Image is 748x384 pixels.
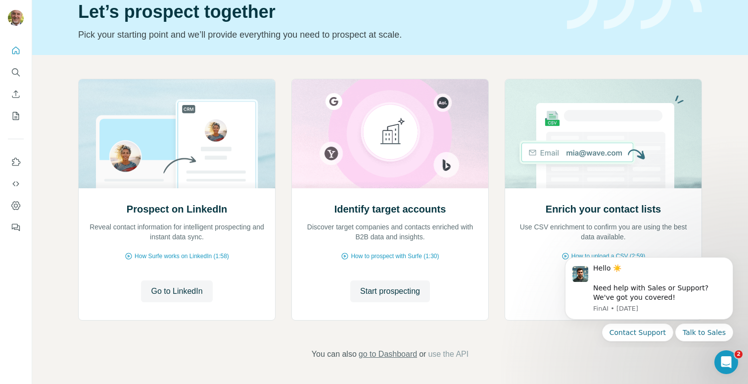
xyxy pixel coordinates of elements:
img: Prospect on LinkedIn [78,79,276,188]
p: Reveal contact information for intelligent prospecting and instant data sync. [89,222,265,242]
button: Use Surfe API [8,175,24,193]
h2: Enrich your contact lists [546,202,661,216]
button: go to Dashboard [359,348,417,360]
button: Quick start [8,42,24,59]
button: use the API [428,348,468,360]
img: Identify target accounts [291,79,489,188]
p: Discover target companies and contacts enriched with B2B data and insights. [302,222,478,242]
span: You can also [312,348,357,360]
img: Enrich your contact lists [505,79,702,188]
span: How to prospect with Surfe (1:30) [351,252,439,261]
span: 2 [735,350,743,358]
button: My lists [8,107,24,125]
iframe: Intercom notifications message [550,248,748,347]
h2: Prospect on LinkedIn [127,202,227,216]
button: Dashboard [8,197,24,215]
span: How Surfe works on LinkedIn (1:58) [135,252,229,261]
button: Use Surfe on LinkedIn [8,153,24,171]
button: Enrich CSV [8,85,24,103]
h1: Let’s prospect together [78,2,555,22]
span: or [419,348,426,360]
img: Avatar [8,10,24,26]
p: Pick your starting point and we’ll provide everything you need to prospect at scale. [78,28,555,42]
button: Go to LinkedIn [141,280,212,302]
button: Search [8,63,24,81]
button: Start prospecting [350,280,430,302]
button: Feedback [8,219,24,236]
span: Start prospecting [360,285,420,297]
h2: Identify target accounts [334,202,446,216]
p: Use CSV enrichment to confirm you are using the best data available. [515,222,692,242]
iframe: Intercom live chat [714,350,738,374]
span: Go to LinkedIn [151,285,202,297]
